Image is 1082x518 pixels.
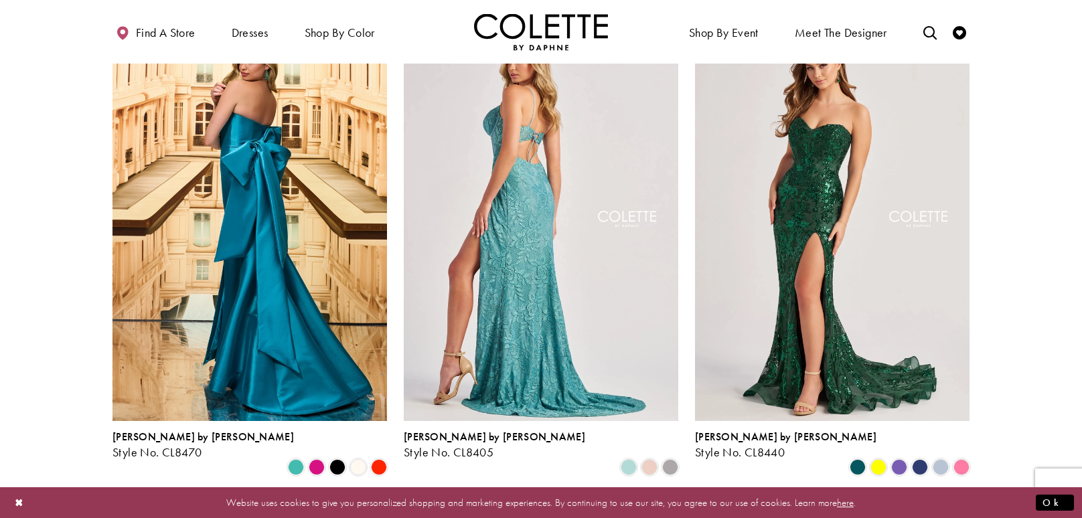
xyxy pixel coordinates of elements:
[795,26,887,39] span: Meet the designer
[232,26,268,39] span: Dresses
[371,459,387,475] i: Scarlet
[112,444,202,460] span: Style No. CL8470
[305,26,375,39] span: Shop by color
[870,459,886,475] i: Yellow
[96,493,986,511] p: Website uses cookies to give you personalized shopping and marketing experiences. By continuing t...
[112,13,198,50] a: Find a store
[228,13,272,50] span: Dresses
[474,13,608,50] img: Colette by Daphne
[474,13,608,50] a: Visit Home Page
[662,459,678,475] i: Smoke
[8,491,31,514] button: Close Dialog
[837,495,854,509] a: here
[136,26,196,39] span: Find a store
[689,26,759,39] span: Shop By Event
[309,459,325,475] i: Fuchsia
[850,459,866,475] i: Spruce
[301,13,378,50] span: Shop by color
[695,444,785,460] span: Style No. CL8440
[791,13,891,50] a: Meet the designer
[695,21,970,420] a: Visit Colette by Daphne Style No. CL8440 Page
[112,430,294,444] span: [PERSON_NAME] by [PERSON_NAME]
[933,459,949,475] i: Ice Blue
[1036,494,1074,511] button: Submit Dialog
[686,13,762,50] span: Shop By Event
[112,431,294,459] div: Colette by Daphne Style No. CL8470
[695,430,876,444] span: [PERSON_NAME] by [PERSON_NAME]
[288,459,304,475] i: Turquoise
[641,459,658,475] i: Rose
[404,430,585,444] span: [PERSON_NAME] by [PERSON_NAME]
[404,21,678,420] a: Visit Colette by Daphne Style No. CL8405 Page
[949,13,970,50] a: Check Wishlist
[912,459,928,475] i: Navy Blue
[112,21,387,420] a: Visit Colette by Daphne Style No. CL8470 Page
[404,431,585,459] div: Colette by Daphne Style No. CL8405
[621,459,637,475] i: Sea Glass
[695,431,876,459] div: Colette by Daphne Style No. CL8440
[891,459,907,475] i: Violet
[350,459,366,475] i: Diamond White
[404,444,493,460] span: Style No. CL8405
[953,459,970,475] i: Cotton Candy
[920,13,940,50] a: Toggle search
[329,459,345,475] i: Black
